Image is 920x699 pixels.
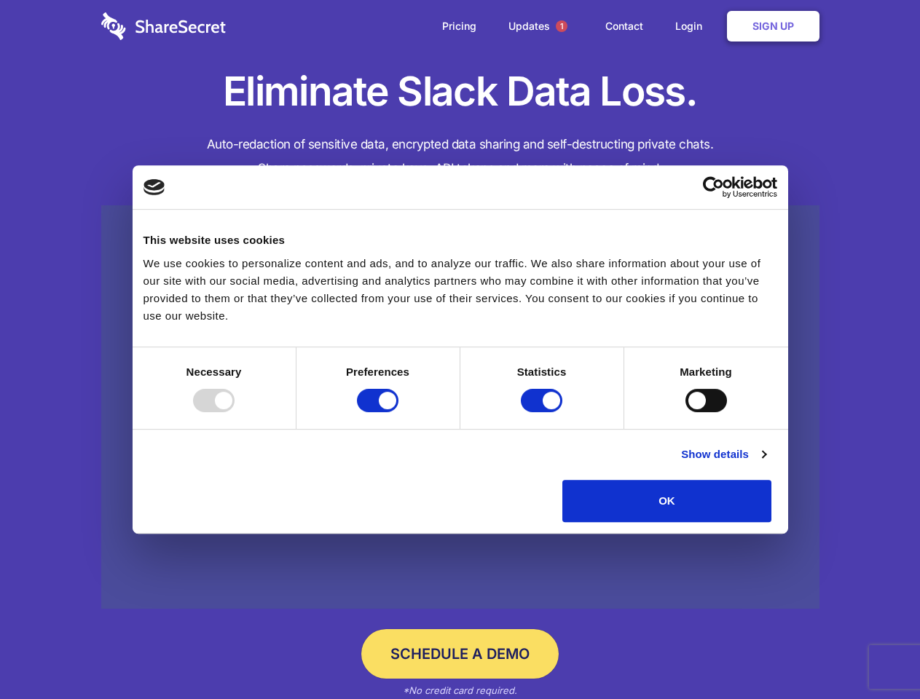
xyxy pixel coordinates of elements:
a: Contact [591,4,658,49]
strong: Preferences [346,366,409,378]
a: Show details [681,446,766,463]
div: This website uses cookies [143,232,777,249]
div: We use cookies to personalize content and ads, and to analyze our traffic. We also share informat... [143,255,777,325]
a: Sign Up [727,11,819,42]
button: OK [562,480,771,522]
em: *No credit card required. [403,684,517,696]
img: logo-wordmark-white-trans-d4663122ce5f474addd5e946df7df03e33cb6a1c49d2221995e7729f52c070b2.svg [101,12,226,40]
strong: Necessary [186,366,242,378]
a: Schedule a Demo [361,629,559,679]
a: Wistia video thumbnail [101,205,819,609]
span: 1 [556,20,567,32]
strong: Marketing [680,366,732,378]
strong: Statistics [517,366,567,378]
h4: Auto-redaction of sensitive data, encrypted data sharing and self-destructing private chats. Shar... [101,133,819,181]
img: logo [143,179,165,195]
a: Pricing [428,4,491,49]
a: Usercentrics Cookiebot - opens in a new window [650,176,777,198]
h1: Eliminate Slack Data Loss. [101,66,819,118]
a: Login [661,4,724,49]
